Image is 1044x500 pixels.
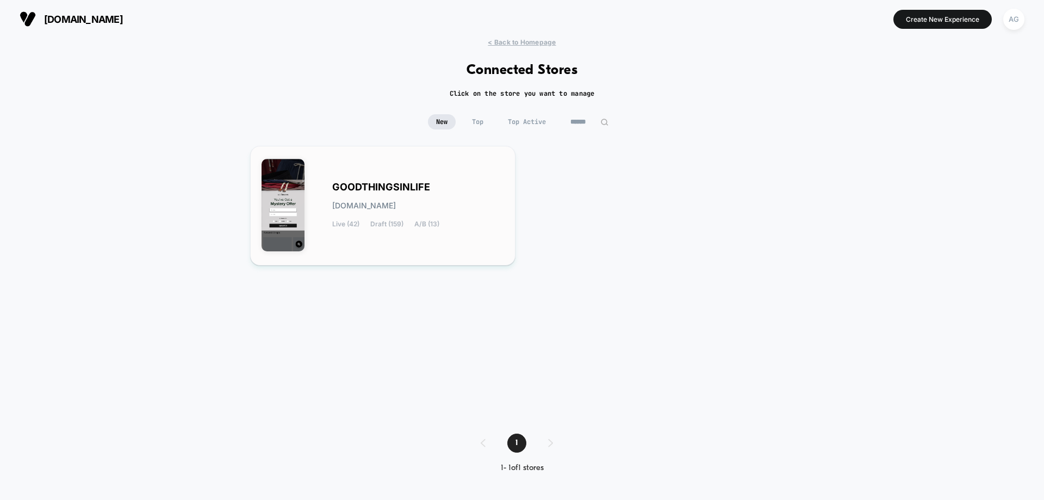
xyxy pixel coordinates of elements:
[470,464,575,473] div: 1 - 1 of 1 stores
[20,11,36,27] img: Visually logo
[600,118,608,126] img: edit
[332,183,430,191] span: GOODTHINGSINLIFE
[893,10,992,29] button: Create New Experience
[332,202,396,209] span: [DOMAIN_NAME]
[1003,9,1024,30] div: AG
[1000,8,1028,30] button: AG
[16,10,126,28] button: [DOMAIN_NAME]
[428,114,456,129] span: New
[262,159,304,251] img: GOODTHINGSINLIFE
[464,114,492,129] span: Top
[370,220,403,228] span: Draft (159)
[44,14,123,25] span: [DOMAIN_NAME]
[500,114,554,129] span: Top Active
[467,63,578,78] h1: Connected Stores
[414,220,439,228] span: A/B (13)
[450,89,595,98] h2: Click on the store you want to manage
[488,38,556,46] span: < Back to Homepage
[507,434,526,453] span: 1
[332,220,359,228] span: Live (42)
